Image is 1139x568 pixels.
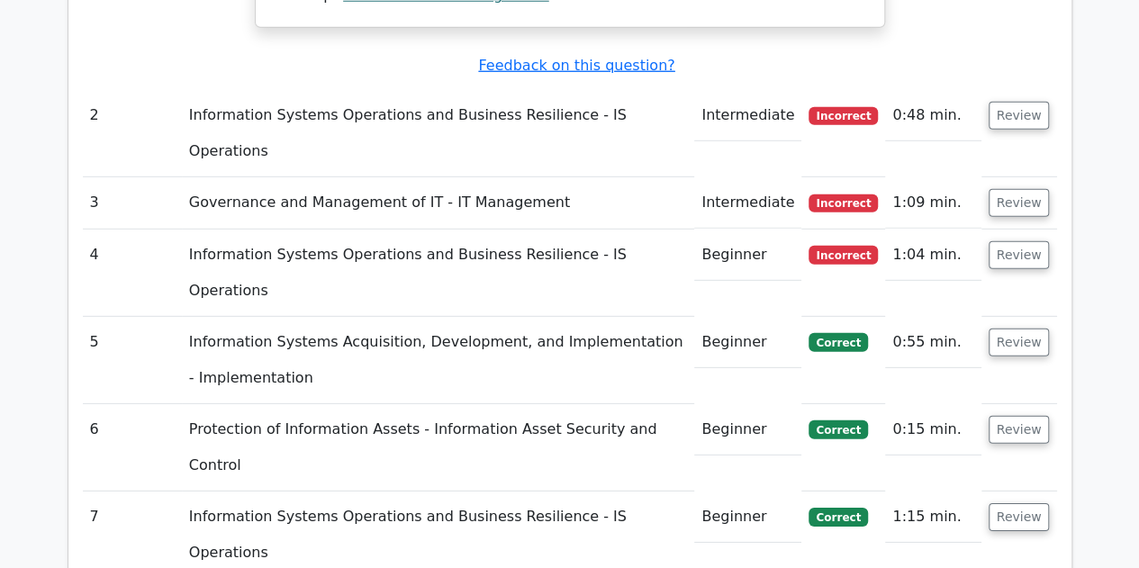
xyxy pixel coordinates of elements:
td: 0:15 min. [885,404,981,455]
td: Information Systems Operations and Business Resilience - IS Operations [182,230,694,317]
td: 0:48 min. [885,90,981,141]
span: Incorrect [809,194,878,212]
button: Review [989,416,1050,444]
td: Intermediate [694,177,801,229]
span: Correct [809,508,867,526]
td: 1:04 min. [885,230,981,281]
td: Beginner [694,491,801,543]
button: Review [989,102,1050,130]
td: Governance and Management of IT - IT Management [182,177,694,229]
button: Review [989,189,1050,217]
td: Information Systems Acquisition, Development, and Implementation - Implementation [182,317,694,404]
td: Intermediate [694,90,801,141]
span: Incorrect [809,246,878,264]
a: Feedback on this question? [478,57,674,74]
td: Beginner [694,317,801,368]
td: Information Systems Operations and Business Resilience - IS Operations [182,90,694,177]
span: Correct [809,420,867,438]
td: Beginner [694,404,801,455]
td: Beginner [694,230,801,281]
button: Review [989,329,1050,356]
button: Review [989,503,1050,531]
td: 4 [83,230,182,317]
span: Correct [809,333,867,351]
button: Review [989,241,1050,269]
td: 1:15 min. [885,491,981,543]
td: 3 [83,177,182,229]
td: 0:55 min. [885,317,981,368]
td: Protection of Information Assets - Information Asset Security and Control [182,404,694,491]
td: 2 [83,90,182,177]
span: Incorrect [809,107,878,125]
td: 6 [83,404,182,491]
td: 1:09 min. [885,177,981,229]
td: 5 [83,317,182,404]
